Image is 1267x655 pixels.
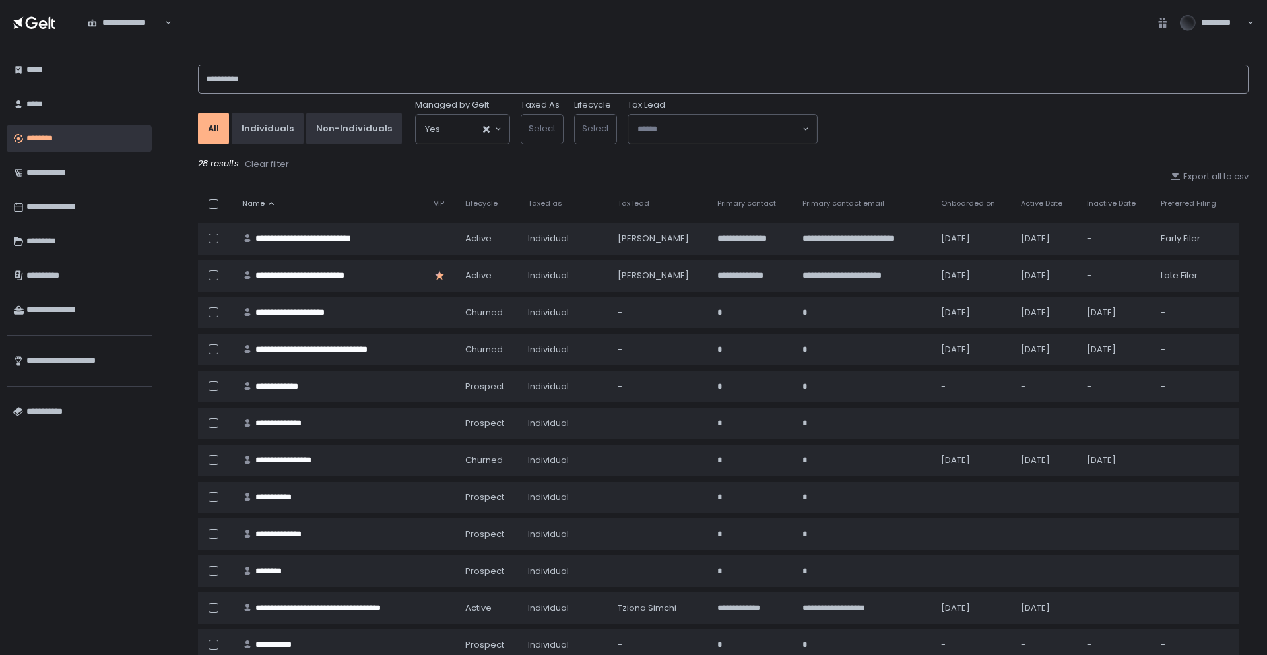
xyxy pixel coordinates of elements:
div: - [1087,270,1145,282]
div: - [1087,602,1145,614]
div: Individual [528,454,602,466]
span: Primary contact email [802,199,884,208]
span: Tax Lead [628,99,665,111]
div: - [1021,491,1070,503]
span: prospect [465,491,504,503]
span: Managed by Gelt [415,99,489,111]
div: [PERSON_NAME] [618,233,701,245]
span: Preferred Filing [1161,199,1216,208]
div: - [1161,344,1231,356]
span: Tax lead [618,199,649,208]
button: Individuals [232,113,304,144]
div: - [1087,233,1145,245]
span: Yes [425,123,440,136]
div: - [1161,418,1231,429]
div: [DATE] [941,233,1005,245]
div: Individual [528,307,602,319]
div: - [941,381,1005,392]
div: - [1021,565,1070,577]
div: - [1087,639,1145,651]
div: - [1161,639,1231,651]
div: Individual [528,381,602,392]
div: [DATE] [1087,454,1145,466]
div: - [1161,528,1231,540]
span: Name [242,199,265,208]
div: - [1161,454,1231,466]
div: [DATE] [941,454,1005,466]
button: Export all to csv [1170,171,1249,183]
span: prospect [465,528,504,540]
div: - [1161,565,1231,577]
div: - [1087,528,1145,540]
span: Onboarded on [941,199,995,208]
div: Individual [528,491,602,503]
div: - [941,418,1005,429]
div: - [1021,528,1070,540]
div: [DATE] [1021,233,1070,245]
div: Individual [528,565,602,577]
span: VIP [434,199,444,208]
span: churned [465,307,503,319]
div: - [1087,418,1145,429]
span: active [465,233,492,245]
div: - [618,528,701,540]
span: Lifecycle [465,199,498,208]
span: active [465,270,492,282]
div: [DATE] [1021,307,1070,319]
div: - [1161,381,1231,392]
div: Individual [528,639,602,651]
span: prospect [465,418,504,429]
span: churned [465,454,503,466]
div: - [941,491,1005,503]
div: Individual [528,418,602,429]
span: Inactive Date [1087,199,1136,208]
div: - [618,381,701,392]
span: Taxed as [528,199,562,208]
span: Primary contact [717,199,776,208]
div: - [1161,307,1231,319]
span: prospect [465,381,504,392]
div: - [1087,381,1145,392]
div: Individual [528,344,602,356]
button: Clear filter [244,158,290,171]
span: active [465,602,492,614]
div: - [618,344,701,356]
input: Search for option [163,16,164,30]
div: - [941,565,1005,577]
div: - [618,454,701,466]
button: Clear Selected [483,126,490,133]
input: Search for option [440,123,482,136]
div: - [1087,565,1145,577]
div: All [208,123,219,135]
div: Individual [528,602,602,614]
span: Active Date [1021,199,1062,208]
div: [DATE] [1021,454,1070,466]
span: prospect [465,565,504,577]
div: - [618,307,701,319]
button: All [198,113,229,144]
div: [PERSON_NAME] [618,270,701,282]
div: - [1021,639,1070,651]
div: [DATE] [941,602,1005,614]
div: - [1021,418,1070,429]
div: - [941,528,1005,540]
div: Clear filter [245,158,289,170]
div: Individual [528,270,602,282]
input: Search for option [637,123,801,136]
div: Individual [528,528,602,540]
div: - [618,639,701,651]
div: 28 results [198,158,1249,171]
div: [DATE] [941,307,1005,319]
button: Non-Individuals [306,113,402,144]
div: - [941,639,1005,651]
span: churned [465,344,503,356]
span: prospect [465,639,504,651]
div: - [618,491,701,503]
div: Search for option [628,115,817,144]
div: Search for option [416,115,509,144]
div: [DATE] [941,270,1005,282]
div: - [1087,491,1145,503]
div: [DATE] [1021,344,1070,356]
div: Individual [528,233,602,245]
